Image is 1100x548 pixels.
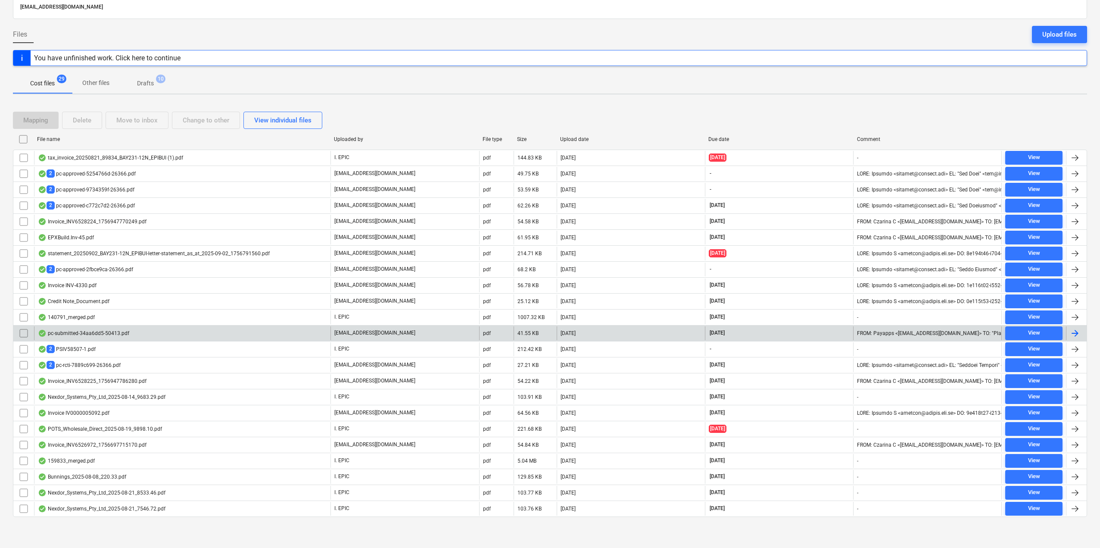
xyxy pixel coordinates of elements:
p: I. EPIC [334,393,349,401]
p: [EMAIL_ADDRESS][DOMAIN_NAME] [334,361,415,369]
span: [DATE] [709,234,726,241]
div: pdf [483,458,491,464]
div: pdf [483,171,491,177]
span: 2 [47,185,55,194]
button: View [1005,406,1063,420]
div: pdf [483,266,491,272]
div: View [1028,185,1040,194]
div: View [1028,312,1040,322]
button: View [1005,470,1063,484]
button: View [1005,374,1063,388]
p: [EMAIL_ADDRESS][DOMAIN_NAME] [334,329,415,337]
div: 1007.32 KB [517,314,545,320]
span: [DATE] [709,393,726,401]
button: View [1005,183,1063,197]
div: tax_invoice_20250821_89834_BAY231-12N_EPIBUI (1).pdf [38,154,183,161]
span: 2 [47,201,55,210]
span: [DATE] [709,361,726,369]
div: 103.76 KB [517,506,542,512]
button: View [1005,215,1063,229]
div: pc-rcti-7889c699-26366.pdf [38,361,121,369]
p: [EMAIL_ADDRESS][DOMAIN_NAME] [334,266,415,273]
div: OCR finished [38,457,47,464]
div: OCR finished [38,266,47,273]
div: statement_20250902_BAY231-12N_EPIBUI-letter-statement_as_at_2025-09-02_1756791560.pdf [38,250,270,257]
p: I. EPIC [334,473,349,480]
button: View [1005,502,1063,516]
span: [DATE] [709,425,726,433]
div: pdf [483,203,491,209]
p: I. EPIC [334,425,349,432]
p: [EMAIL_ADDRESS][DOMAIN_NAME] [334,377,415,385]
div: - [857,458,858,464]
div: Credit Note_Document.pdf [38,298,109,305]
div: OCR finished [38,298,47,305]
div: [DATE] [561,346,576,352]
p: I. EPIC [334,505,349,512]
button: View [1005,486,1063,500]
p: [EMAIL_ADDRESS][DOMAIN_NAME] [334,409,415,416]
p: I. EPIC [334,457,349,464]
span: [DATE] [709,473,726,480]
div: 54.84 KB [517,442,539,448]
div: Upload date [560,136,702,142]
button: View [1005,310,1063,324]
div: 27.21 KB [517,362,539,368]
div: 144.83 KB [517,155,542,161]
span: 10 [156,75,165,83]
p: [EMAIL_ADDRESS][DOMAIN_NAME] [334,234,415,241]
div: pdf [483,314,491,320]
div: OCR finished [38,202,47,209]
button: View [1005,263,1063,276]
div: [DATE] [561,490,576,496]
div: View [1028,280,1040,290]
span: [DATE] [709,329,726,337]
p: I. EPIC [334,154,349,161]
div: Invoice INV-4330.pdf [38,282,97,289]
div: [DATE] [561,362,576,368]
div: View [1028,488,1040,498]
div: [DATE] [561,474,576,480]
p: I. EPIC [334,345,349,353]
div: pc-approved-c772c7d2-26366.pdf [38,201,135,210]
div: - [857,155,858,161]
div: [DATE] [561,219,576,225]
div: [DATE] [561,298,576,304]
div: - [857,506,858,512]
div: pc-approved-2fbce9ca-26366.pdf [38,265,133,273]
div: [DATE] [561,235,576,241]
div: - [857,474,858,480]
div: OCR finished [38,186,47,193]
div: pdf [483,282,491,288]
div: Invoice_INV6528225_1756947786280.pdf [38,378,146,385]
div: Upload files [1042,29,1077,40]
div: Invoice_INV6528224_1756947770249.pdf [38,218,146,225]
div: - [857,394,858,400]
span: [DATE] [709,457,726,464]
button: View [1005,438,1063,452]
p: [EMAIL_ADDRESS][DOMAIN_NAME] [334,297,415,305]
div: 129.85 KB [517,474,542,480]
div: 140791_merged.pdf [38,314,95,321]
div: pdf [483,474,491,480]
div: [DATE] [561,394,576,400]
p: [EMAIL_ADDRESS][DOMAIN_NAME] [334,282,415,289]
div: [DATE] [561,330,576,336]
div: 214.71 KB [517,251,542,257]
span: [DATE] [709,297,726,305]
button: View [1005,422,1063,436]
div: pdf [483,155,491,161]
div: View [1028,264,1040,274]
div: [DATE] [561,314,576,320]
button: View [1005,199,1063,213]
div: pdf [483,219,491,225]
div: [DATE] [561,251,576,257]
div: OCR finished [38,330,47,337]
span: [DATE] [709,218,726,225]
span: - [709,266,712,273]
iframe: Chat Widget [1057,507,1100,548]
span: [DATE] [709,489,726,496]
span: [DATE] [709,153,726,162]
div: View [1028,169,1040,178]
div: pdf [483,426,491,432]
